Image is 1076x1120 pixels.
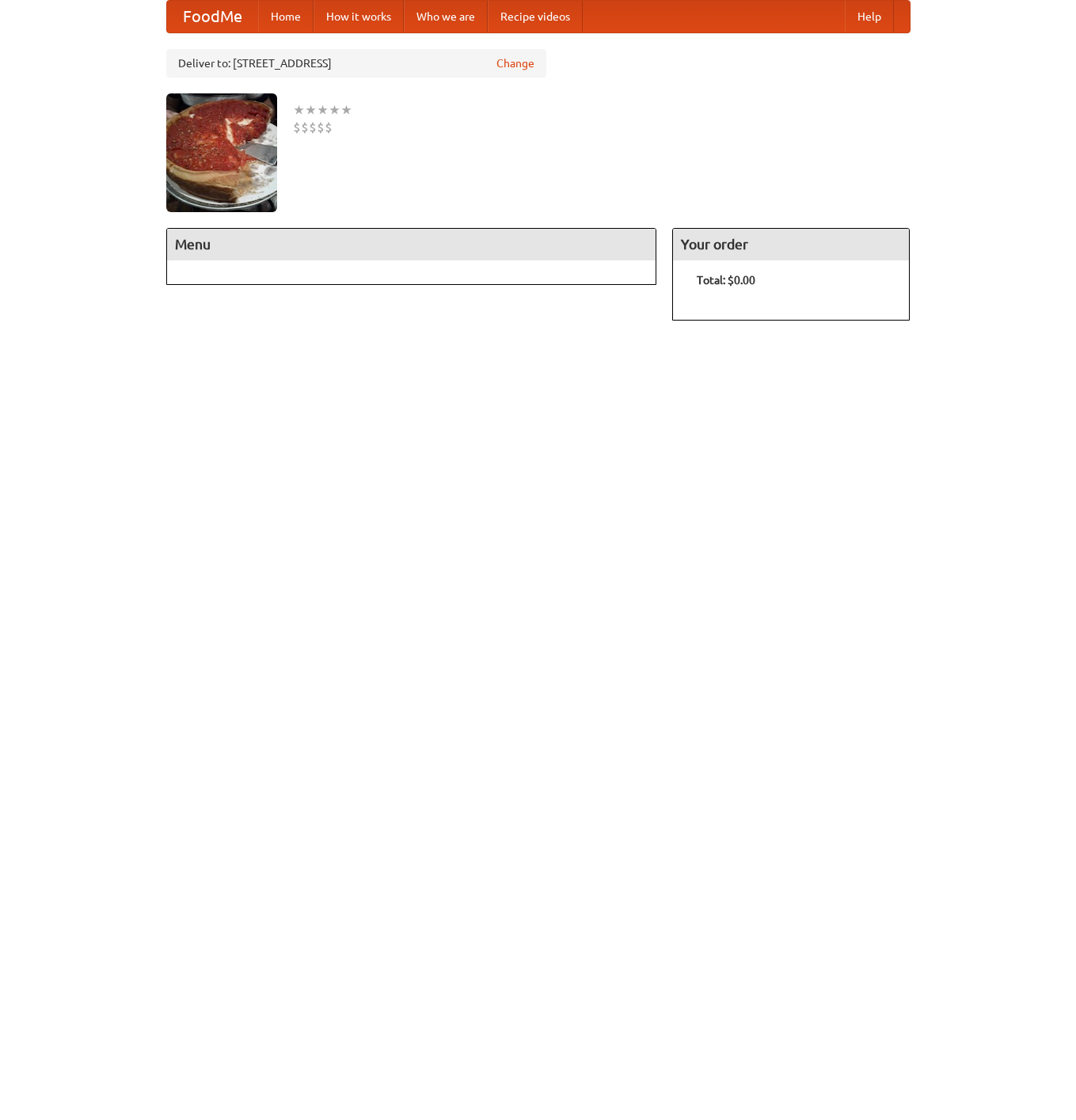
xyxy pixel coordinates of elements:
a: Recipe videos [488,1,583,32]
div: Deliver to: [STREET_ADDRESS] [166,49,546,78]
li: $ [293,119,301,136]
li: ★ [329,101,340,119]
li: ★ [340,101,352,119]
img: angular.jpg [166,93,277,212]
a: Home [258,1,314,32]
li: ★ [305,101,317,119]
a: How it works [314,1,404,32]
li: $ [301,119,309,136]
li: $ [325,119,333,136]
li: $ [317,119,325,136]
a: Change [496,55,534,71]
a: FoodMe [167,1,258,32]
li: ★ [317,101,329,119]
a: Who we are [404,1,488,32]
h4: Menu [167,229,656,260]
h4: Your order [673,229,909,260]
li: ★ [293,101,305,119]
b: Total: $0.00 [697,274,755,287]
li: $ [309,119,317,136]
a: Help [845,1,894,32]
